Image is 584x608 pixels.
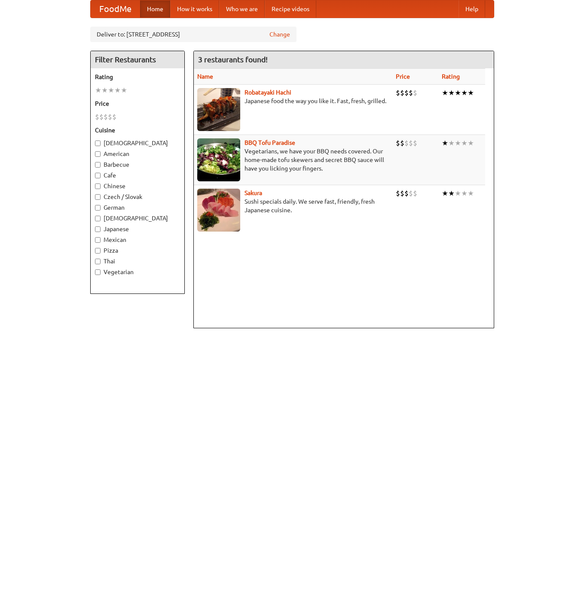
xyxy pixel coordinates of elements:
[95,73,180,81] h5: Rating
[197,88,240,131] img: robatayaki.jpg
[396,88,400,98] li: $
[95,205,101,211] input: German
[448,88,455,98] li: ★
[170,0,219,18] a: How it works
[104,112,108,122] li: $
[396,189,400,198] li: $
[95,150,180,158] label: American
[95,151,101,157] input: American
[140,0,170,18] a: Home
[90,27,297,42] div: Deliver to: [STREET_ADDRESS]
[197,97,389,105] p: Japanese food the way you like it. Fast, fresh, grilled.
[95,141,101,146] input: [DEMOGRAPHIC_DATA]
[91,0,140,18] a: FoodMe
[197,147,389,173] p: Vegetarians, we have your BBQ needs covered. Our home-made tofu skewers and secret BBQ sauce will...
[219,0,265,18] a: Who we are
[95,99,180,108] h5: Price
[404,138,409,148] li: $
[95,139,180,147] label: [DEMOGRAPHIC_DATA]
[95,192,180,201] label: Czech / Slovak
[95,214,180,223] label: [DEMOGRAPHIC_DATA]
[95,86,101,95] li: ★
[468,88,474,98] li: ★
[265,0,316,18] a: Recipe videos
[95,269,101,275] input: Vegetarian
[95,194,101,200] input: Czech / Slovak
[245,189,262,196] a: Sakura
[459,0,485,18] a: Help
[197,138,240,181] img: tofuparadise.jpg
[95,182,180,190] label: Chinese
[455,189,461,198] li: ★
[245,89,291,96] a: Robatayaki Hachi
[95,226,101,232] input: Japanese
[91,51,184,68] h4: Filter Restaurants
[404,88,409,98] li: $
[409,138,413,148] li: $
[95,237,101,243] input: Mexican
[396,73,410,80] a: Price
[413,189,417,198] li: $
[396,138,400,148] li: $
[95,268,180,276] label: Vegetarian
[95,246,180,255] label: Pizza
[95,225,180,233] label: Japanese
[95,259,101,264] input: Thai
[404,189,409,198] li: $
[197,189,240,232] img: sakura.jpg
[468,189,474,198] li: ★
[95,162,101,168] input: Barbecue
[448,189,455,198] li: ★
[409,189,413,198] li: $
[269,30,290,39] a: Change
[112,112,116,122] li: $
[95,183,101,189] input: Chinese
[400,189,404,198] li: $
[198,55,268,64] ng-pluralize: 3 restaurants found!
[442,88,448,98] li: ★
[442,73,460,80] a: Rating
[245,139,295,146] a: BBQ Tofu Paradise
[95,248,101,254] input: Pizza
[468,138,474,148] li: ★
[95,203,180,212] label: German
[413,88,417,98] li: $
[409,88,413,98] li: $
[108,86,114,95] li: ★
[413,138,417,148] li: $
[461,138,468,148] li: ★
[442,189,448,198] li: ★
[95,112,99,122] li: $
[95,235,180,244] label: Mexican
[114,86,121,95] li: ★
[95,160,180,169] label: Barbecue
[448,138,455,148] li: ★
[121,86,127,95] li: ★
[95,173,101,178] input: Cafe
[461,189,468,198] li: ★
[101,86,108,95] li: ★
[95,216,101,221] input: [DEMOGRAPHIC_DATA]
[95,126,180,134] h5: Cuisine
[95,257,180,266] label: Thai
[99,112,104,122] li: $
[455,88,461,98] li: ★
[197,73,213,80] a: Name
[455,138,461,148] li: ★
[108,112,112,122] li: $
[442,138,448,148] li: ★
[197,197,389,214] p: Sushi specials daily. We serve fast, friendly, fresh Japanese cuisine.
[95,171,180,180] label: Cafe
[400,138,404,148] li: $
[400,88,404,98] li: $
[461,88,468,98] li: ★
